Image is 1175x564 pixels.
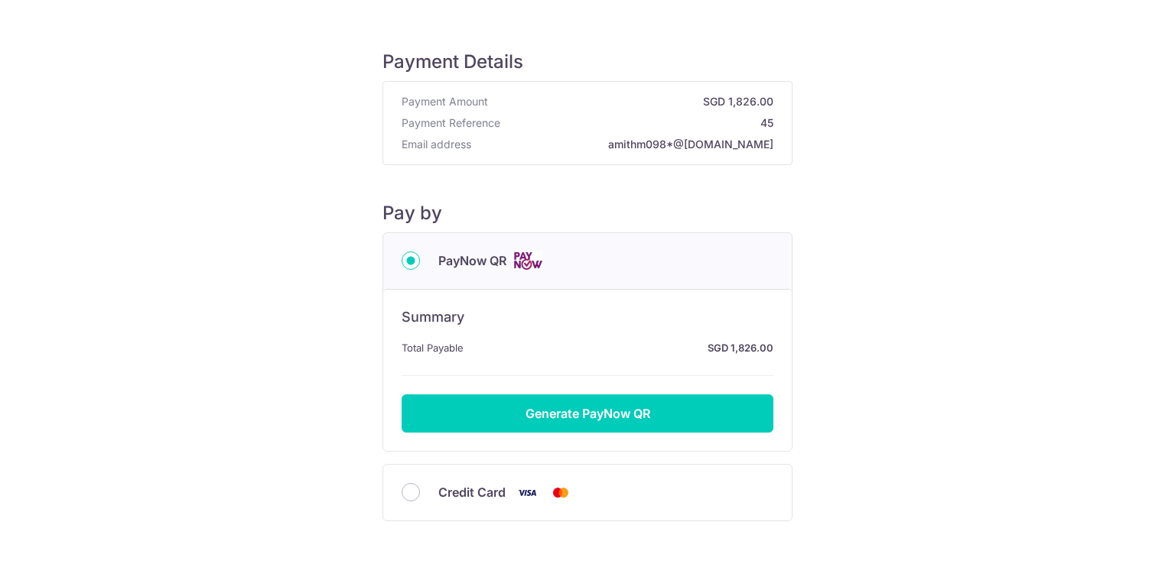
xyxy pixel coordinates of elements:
[494,94,773,109] strong: SGD 1,826.00
[382,202,793,225] h5: Pay by
[512,483,542,502] img: Visa
[506,115,773,131] strong: 45
[438,251,506,270] span: PayNow QR
[545,483,576,502] img: Mastercard
[402,308,773,326] h6: Summary
[402,94,488,109] span: Payment Amount
[402,483,773,502] div: Credit Card Visa Mastercard
[382,50,793,73] h5: Payment Details
[513,251,543,271] img: Cards logo
[477,137,773,152] strong: amithm098*@[DOMAIN_NAME]
[402,339,464,357] span: Total Payable
[402,394,773,433] button: Generate PayNow QR
[402,115,500,131] span: Payment Reference
[470,339,773,357] strong: SGD 1,826.00
[402,251,773,271] div: PayNow QR Cards logo
[438,483,506,501] span: Credit Card
[402,137,471,152] span: Email address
